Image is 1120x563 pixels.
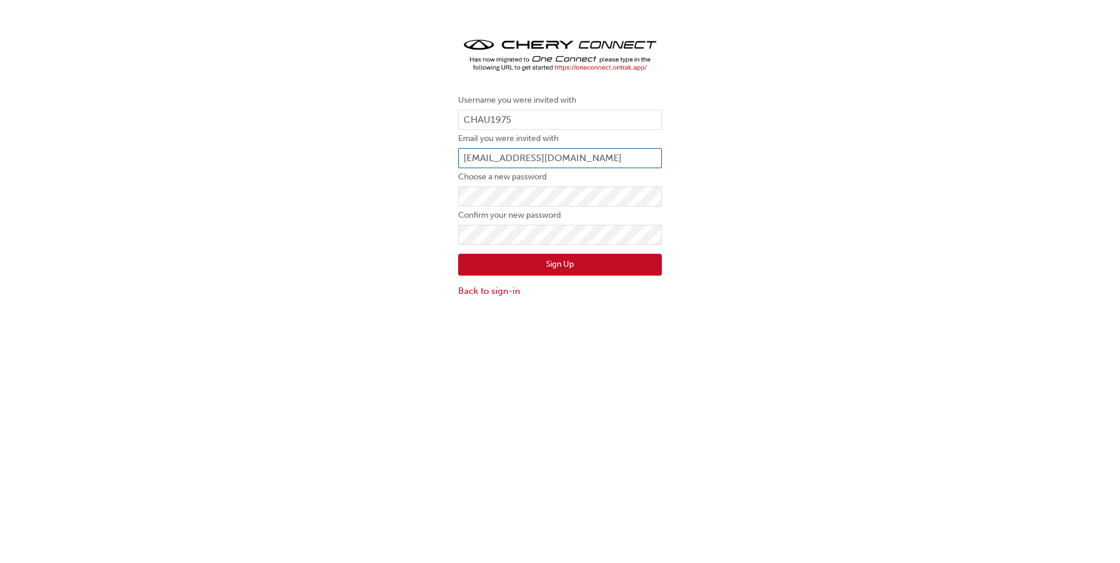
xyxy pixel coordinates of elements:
[458,170,662,184] label: Choose a new password
[458,254,662,276] button: Sign Up
[458,110,662,130] input: Username
[458,132,662,146] label: Email you were invited with
[458,284,662,298] a: Back to sign-in
[458,35,662,76] img: cheryconnect
[458,208,662,222] label: Confirm your new password
[458,93,662,107] label: Username you were invited with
